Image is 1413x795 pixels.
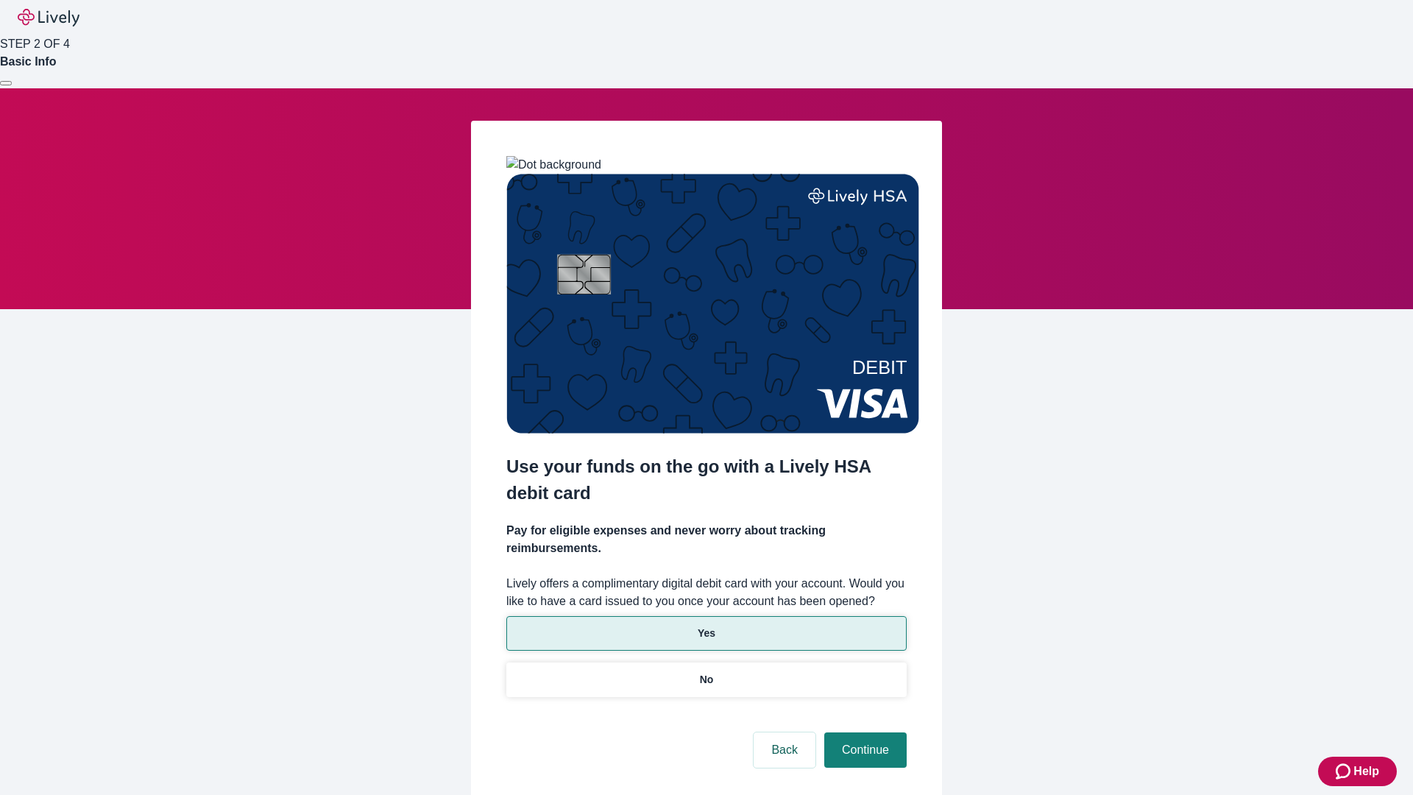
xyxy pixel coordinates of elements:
[506,156,601,174] img: Dot background
[1353,763,1379,780] span: Help
[506,575,907,610] label: Lively offers a complimentary digital debit card with your account. Would you like to have a card...
[506,174,919,434] img: Debit card
[700,672,714,688] p: No
[824,732,907,768] button: Continue
[506,662,907,697] button: No
[1336,763,1353,780] svg: Zendesk support icon
[506,522,907,557] h4: Pay for eligible expenses and never worry about tracking reimbursements.
[18,9,79,26] img: Lively
[506,453,907,506] h2: Use your funds on the go with a Lively HSA debit card
[506,616,907,651] button: Yes
[754,732,815,768] button: Back
[1318,757,1397,786] button: Zendesk support iconHelp
[698,626,715,641] p: Yes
